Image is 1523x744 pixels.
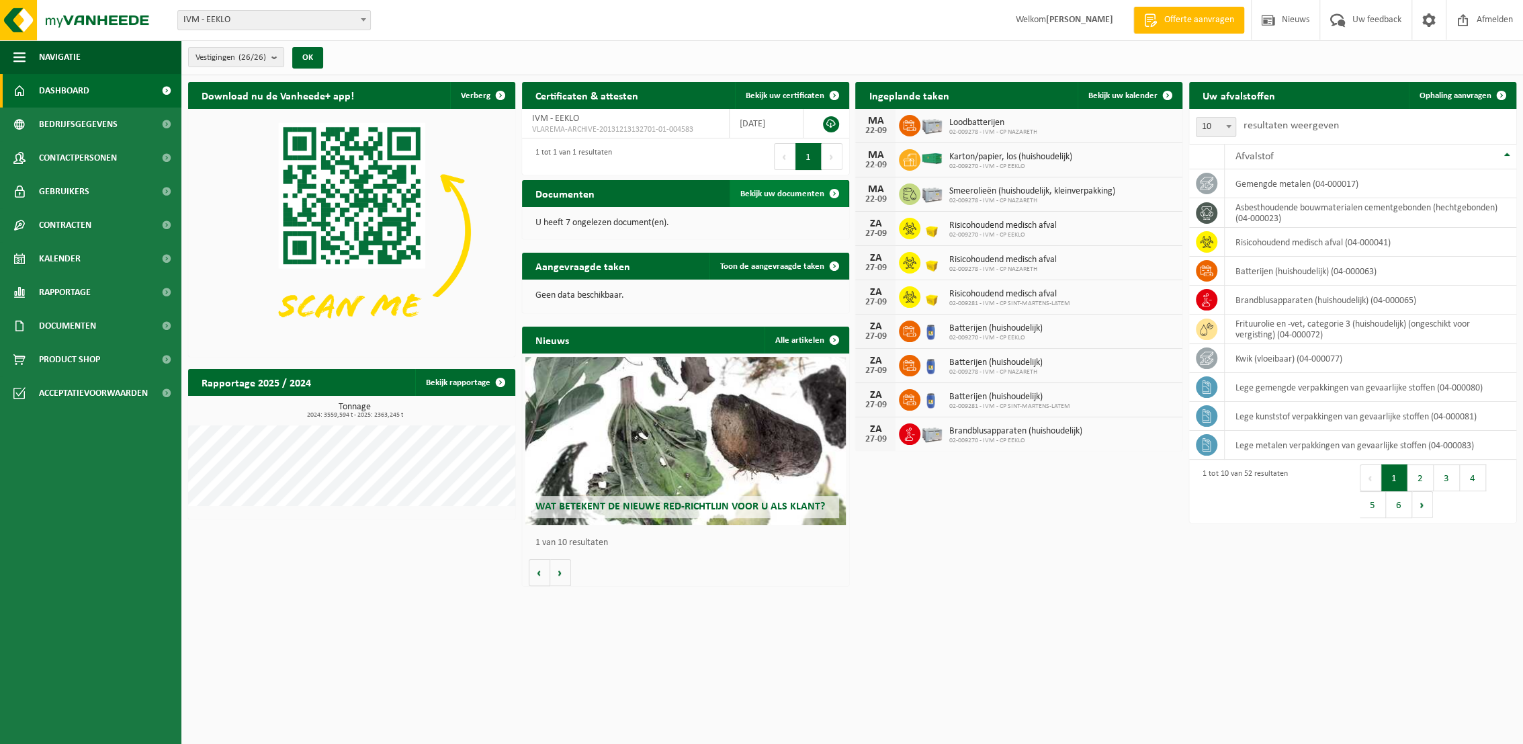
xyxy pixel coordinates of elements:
span: Risicohoudend medisch afval [949,255,1056,265]
span: 02-009278 - IVM - CP NAZARETH [949,128,1037,136]
div: 22-09 [862,161,889,170]
div: 27-09 [862,229,889,239]
span: Loodbatterijen [949,118,1037,128]
span: Contracten [39,208,91,242]
span: Smeerolieën (huishoudelijk, kleinverpakking) [949,186,1115,197]
button: Next [1412,491,1433,518]
span: Bekijk uw certificaten [746,91,824,100]
span: Toon de aangevraagde taken [720,262,824,271]
img: PB-LB-0680-HPE-GY-11 [920,181,943,204]
strong: [PERSON_NAME] [1046,15,1113,25]
img: PB-LB-0680-HPE-GY-11 [920,421,943,444]
div: ZA [862,287,889,298]
a: Ophaling aanvragen [1409,82,1515,109]
span: IVM - EEKLO [532,114,579,124]
button: Vestigingen(26/26) [188,47,284,67]
button: Previous [774,143,795,170]
img: LP-OT-00060-HPE-21 [920,353,943,376]
span: Acceptatievoorwaarden [39,376,148,410]
img: HK-XC-40-GN-00 [920,153,943,165]
a: Wat betekent de nieuwe RED-richtlijn voor u als klant? [525,357,846,525]
button: 1 [1381,464,1407,491]
span: Risicohoudend medisch afval [949,220,1056,231]
h2: Aangevraagde taken [522,253,644,279]
span: Vestigingen [195,48,266,68]
div: ZA [862,356,889,366]
div: ZA [862,424,889,435]
span: Rapportage [39,276,91,309]
span: Afvalstof [1235,151,1273,162]
div: ZA [862,253,889,263]
button: 6 [1386,491,1412,518]
span: Documenten [39,309,96,343]
span: 02-009281 - IVM - CP SINT-MARTENS-LATEM [949,403,1070,411]
span: IVM - EEKLO [178,11,370,30]
div: ZA [862,390,889,401]
td: frituurolie en -vet, categorie 3 (huishoudelijk) (ongeschikt voor vergisting) (04-000072) [1225,315,1516,344]
a: Alle artikelen [765,327,848,354]
div: ZA [862,321,889,332]
span: 10 [1196,117,1236,137]
img: LP-SB-00030-HPE-22 [920,250,943,273]
td: lege kunststof verpakkingen van gevaarlijke stoffen (04-000081) [1225,402,1516,431]
button: Verberg [450,82,514,109]
h2: Documenten [522,180,608,206]
span: 02-009278 - IVM - CP NAZARETH [949,265,1056,274]
span: Kalender [39,242,81,276]
img: LP-OT-00060-HPE-21 [920,387,943,410]
span: Gebruikers [39,175,89,208]
button: 3 [1434,464,1460,491]
button: 5 [1360,491,1386,518]
div: 27-09 [862,263,889,273]
img: LP-SB-00030-HPE-22 [920,216,943,239]
span: 02-009281 - IVM - CP SINT-MARTENS-LATEM [949,300,1070,308]
h2: Rapportage 2025 / 2024 [188,369,324,395]
img: LP-SB-00030-HPE-22 [920,284,943,307]
td: kwik (vloeibaar) (04-000077) [1225,344,1516,373]
div: 1 tot 10 van 52 resultaten [1196,463,1287,520]
span: 10 [1196,118,1235,136]
span: Batterijen (huishoudelijk) [949,358,1042,368]
button: OK [292,47,323,69]
span: Offerte aanvragen [1161,13,1237,27]
p: 1 van 10 resultaten [535,538,842,548]
span: Dashboard [39,74,89,108]
td: lege gemengde verpakkingen van gevaarlijke stoffen (04-000080) [1225,373,1516,402]
a: Bekijk rapportage [415,369,514,396]
button: Vorige [529,559,550,586]
div: 1 tot 1 van 1 resultaten [529,142,612,171]
span: Contactpersonen [39,141,117,175]
td: brandblusapparaten (huishoudelijk) (04-000065) [1225,286,1516,315]
div: 22-09 [862,126,889,136]
span: Batterijen (huishoudelijk) [949,323,1042,334]
span: Brandblusapparaten (huishoudelijk) [949,426,1082,437]
td: batterijen (huishoudelijk) (04-000063) [1225,257,1516,286]
p: U heeft 7 ongelezen document(en). [535,218,836,228]
td: gemengde metalen (04-000017) [1225,169,1516,198]
span: 02-009270 - IVM - CP EEKLO [949,163,1072,171]
img: PB-LB-0680-HPE-GY-11 [920,113,943,136]
span: Wat betekent de nieuwe RED-richtlijn voor u als klant? [535,501,825,512]
span: 02-009270 - IVM - CP EEKLO [949,437,1082,445]
div: 27-09 [862,298,889,307]
div: 27-09 [862,366,889,376]
div: 22-09 [862,195,889,204]
td: [DATE] [730,109,803,138]
span: Risicohoudend medisch afval [949,289,1070,300]
div: 27-09 [862,401,889,410]
button: 2 [1407,464,1434,491]
span: Bekijk uw documenten [740,190,824,198]
count: (26/26) [238,53,266,62]
h2: Download nu de Vanheede+ app! [188,82,367,108]
span: VLAREMA-ARCHIVE-20131213132701-01-004583 [532,124,719,135]
span: Bekijk uw kalender [1088,91,1158,100]
h2: Nieuws [522,327,582,353]
span: Product Shop [39,343,100,376]
a: Offerte aanvragen [1133,7,1244,34]
button: 4 [1460,464,1486,491]
td: asbesthoudende bouwmaterialen cementgebonden (hechtgebonden) (04-000023) [1225,198,1516,228]
h2: Ingeplande taken [855,82,962,108]
div: 27-09 [862,435,889,444]
div: ZA [862,218,889,229]
div: MA [862,184,889,195]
